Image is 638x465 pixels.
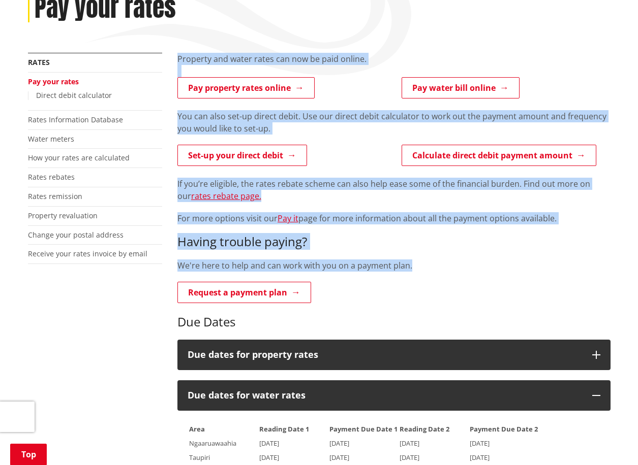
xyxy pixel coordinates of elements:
[189,453,210,462] span: Taupiri
[177,212,611,224] p: For more options visit our page for more information about all the payment options available.
[329,439,349,448] span: [DATE]
[188,390,582,401] h3: Due dates for water rates
[28,77,79,86] a: Pay your rates
[28,211,98,220] a: Property revaluation
[402,77,520,98] a: Pay water bill online
[36,90,112,100] a: Direct debit calculator
[329,424,398,434] strong: Payment Due Date 1
[470,424,538,434] strong: Payment Due Date 2
[591,422,628,459] iframe: Messenger Launcher
[402,145,596,166] a: Calculate direct debit payment amount
[259,439,279,448] span: [DATE]
[189,439,236,448] span: Ngaaruawaahia
[191,190,261,202] a: rates rebate page.
[177,178,611,202] p: If you’re eligible, the rates rebate scheme can also help ease some of the financial burden. Find...
[177,145,307,166] a: Set-up your direct debit
[188,350,582,360] h3: Due dates for property rates
[177,53,611,77] div: Property and water rates can now be paid online.
[10,444,47,465] a: Top
[28,153,130,162] a: How your rates are calculated
[28,115,123,124] a: Rates Information Database
[28,172,75,182] a: Rates rebates
[259,453,279,462] span: [DATE]
[177,110,611,135] p: You can also set-up direct debit. Use our direct debit calculator to work out the payment amount ...
[329,453,349,462] span: [DATE]
[28,249,147,258] a: Receive your rates invoice by email
[400,439,419,448] span: [DATE]
[177,340,611,370] button: Due dates for property rates
[400,453,419,462] span: [DATE]
[189,424,205,434] strong: Area
[470,453,490,462] span: [DATE]
[177,380,611,411] button: Due dates for water rates
[177,235,611,249] h3: Having trouble paying?
[470,439,490,448] span: [DATE]
[400,424,449,434] strong: Reading Date 2
[28,230,124,240] a: Change your postal address
[177,315,611,329] h3: Due Dates
[259,424,309,434] strong: Reading Date 1
[177,77,315,98] a: Pay property rates online
[28,134,74,144] a: Water meters
[177,282,311,303] a: Request a payment plan
[28,57,50,67] a: Rates
[177,259,611,272] p: We're here to help and can work with you on a payment plan.
[28,191,82,201] a: Rates remission
[278,213,298,224] a: Pay it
